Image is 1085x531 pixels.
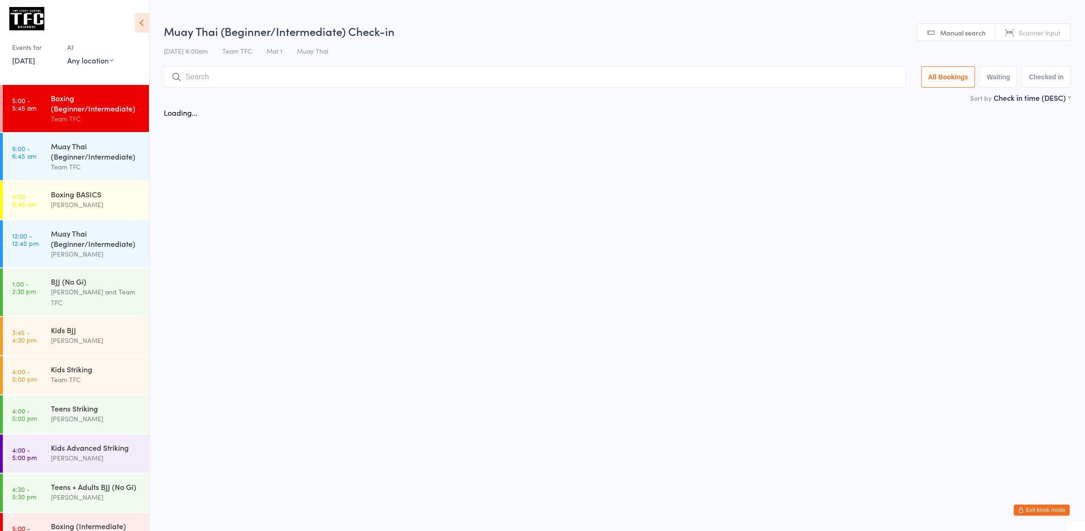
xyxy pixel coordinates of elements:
[51,482,141,492] div: Teens + Adults BJJ (No Gi)
[51,403,141,413] div: Teens Striking
[164,66,906,88] input: Search
[12,55,35,65] a: [DATE]
[3,220,149,267] a: 12:00 -12:45 pmMuay Thai (Beginner/Intermediate)[PERSON_NAME]
[51,249,141,259] div: [PERSON_NAME]
[51,364,141,374] div: Kids Striking
[3,181,149,219] a: 9:00 -9:45 amBoxing BASICS[PERSON_NAME]
[12,485,36,500] time: 4:30 - 5:30 pm
[3,317,149,355] a: 3:45 -4:30 pmKids BJJ[PERSON_NAME]
[3,133,149,180] a: 6:00 -6:45 amMuay Thai (Beginner/Intermediate)Team TFC
[51,325,141,335] div: Kids BJJ
[979,66,1017,88] button: Waiting
[51,492,141,503] div: [PERSON_NAME]
[51,374,141,385] div: Team TFC
[12,40,58,55] div: Events for
[12,328,36,343] time: 3:45 - 4:30 pm
[3,85,149,132] a: 5:00 -5:45 amBoxing (Beginner/Intermediate)Team TFC
[51,161,141,172] div: Team TFC
[297,46,328,56] span: Muay Thai
[51,189,141,199] div: Boxing BASICS
[164,107,197,118] div: Loading...
[12,280,36,295] time: 1:00 - 2:30 pm
[51,286,141,308] div: [PERSON_NAME] and Team TFC
[222,46,252,56] span: Team TFC
[12,446,37,461] time: 4:00 - 5:00 pm
[3,395,149,433] a: 4:00 -5:00 pmTeens Striking[PERSON_NAME]
[1022,66,1071,88] button: Checked in
[51,199,141,210] div: [PERSON_NAME]
[51,93,141,113] div: Boxing (Beginner/Intermediate)
[1019,28,1061,37] span: Scanner input
[51,335,141,346] div: [PERSON_NAME]
[51,276,141,286] div: BJJ (No Gi)
[12,232,39,247] time: 12:00 - 12:45 pm
[993,92,1071,103] div: Check in time (DESC)
[51,413,141,424] div: [PERSON_NAME]
[51,453,141,463] div: [PERSON_NAME]
[12,407,37,422] time: 4:00 - 5:00 pm
[12,145,36,160] time: 6:00 - 6:45 am
[940,28,986,37] span: Manual search
[51,113,141,124] div: Team TFC
[9,7,44,30] img: The Fight Centre Brisbane
[12,193,36,208] time: 9:00 - 9:45 am
[970,93,992,103] label: Sort by
[51,228,141,249] div: Muay Thai (Beginner/Intermediate)
[67,55,113,65] div: Any location
[1014,504,1070,516] button: Exit kiosk mode
[51,141,141,161] div: Muay Thai (Beginner/Intermediate)
[267,46,282,56] span: Mat 1
[67,40,113,55] div: At
[921,66,975,88] button: All Bookings
[12,97,36,112] time: 5:00 - 5:45 am
[3,434,149,473] a: 4:00 -5:00 pmKids Advanced Striking[PERSON_NAME]
[3,268,149,316] a: 1:00 -2:30 pmBJJ (No Gi)[PERSON_NAME] and Team TFC
[3,474,149,512] a: 4:30 -5:30 pmTeens + Adults BJJ (No Gi)[PERSON_NAME]
[51,442,141,453] div: Kids Advanced Striking
[3,356,149,394] a: 4:00 -5:00 pmKids StrikingTeam TFC
[164,23,1071,39] h2: Muay Thai (Beginner/Intermediate) Check-in
[12,368,37,383] time: 4:00 - 5:00 pm
[51,521,141,531] div: Boxing (Intermediate)
[164,46,208,56] span: [DATE] 6:00am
